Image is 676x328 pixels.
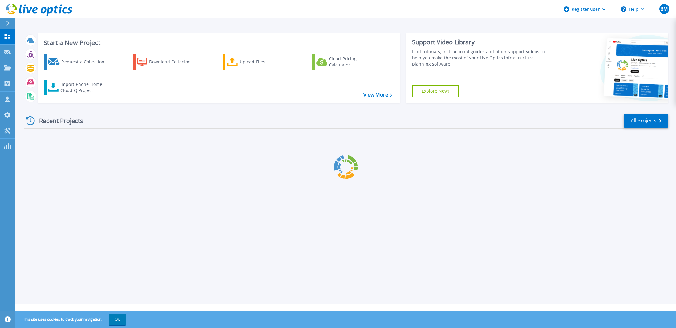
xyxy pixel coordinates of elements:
a: All Projects [624,114,668,128]
button: OK [109,314,126,325]
div: Recent Projects [24,113,91,128]
div: Find tutorials, instructional guides and other support videos to help you make the most of your L... [412,49,547,67]
div: Cloud Pricing Calculator [329,56,378,68]
a: View More [363,92,392,98]
a: Upload Files [223,54,291,70]
div: Request a Collection [61,56,111,68]
div: Upload Files [240,56,289,68]
a: Download Collector [133,54,202,70]
h3: Start a New Project [44,39,392,46]
span: BM [660,6,668,11]
div: Support Video Library [412,38,547,46]
div: Import Phone Home CloudIQ Project [60,81,108,94]
a: Explore Now! [412,85,459,97]
a: Request a Collection [44,54,112,70]
span: This site uses cookies to track your navigation. [17,314,126,325]
a: Cloud Pricing Calculator [312,54,381,70]
div: Download Collector [149,56,198,68]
